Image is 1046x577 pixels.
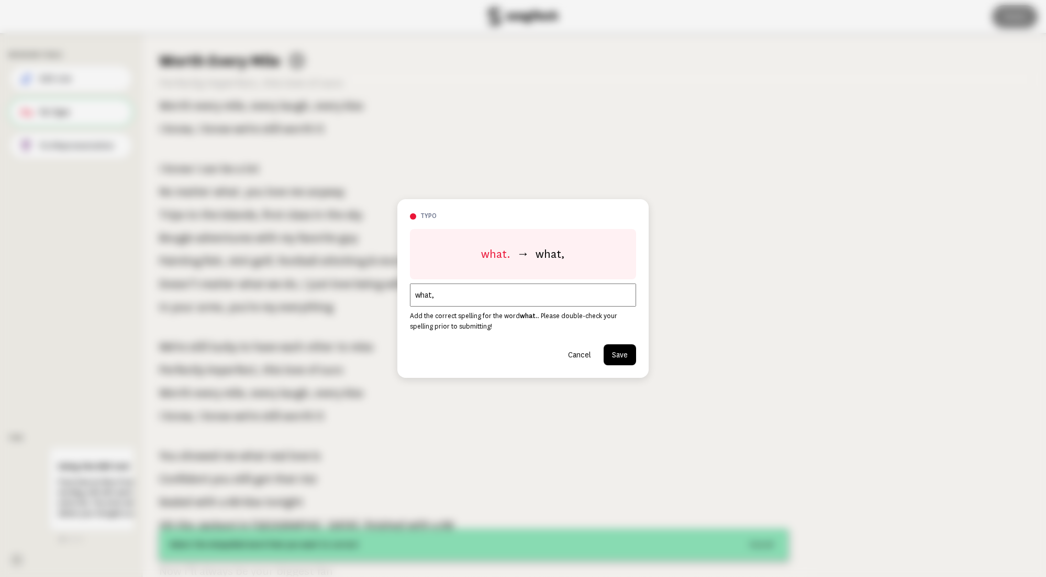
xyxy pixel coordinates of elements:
input: Add correct spelling here [410,284,636,307]
button: Cancel [560,344,599,365]
p: Add the correct spelling for the word . Please double-check your spelling prior to submitting! [410,311,636,332]
strong: what. [520,312,537,320]
h3: typo [420,212,636,221]
button: Save [604,344,636,365]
